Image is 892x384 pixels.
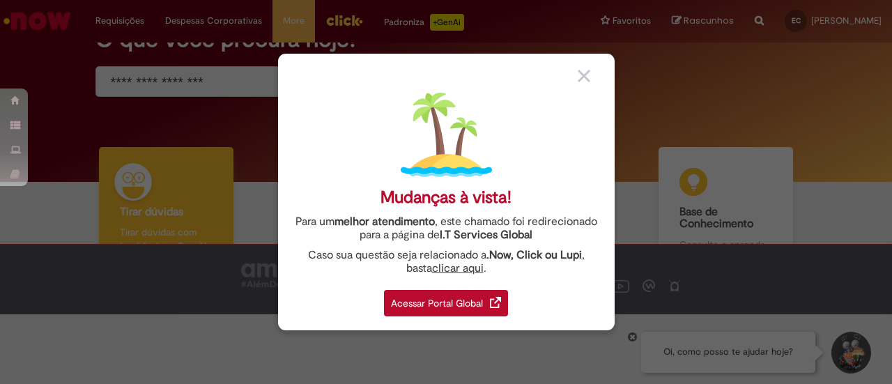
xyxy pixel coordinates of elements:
[380,187,512,208] div: Mudanças à vista!
[384,290,508,316] div: Acessar Portal Global
[401,89,492,181] img: island.png
[384,282,508,316] a: Acessar Portal Global
[486,248,582,262] strong: .Now, Click ou Lupi
[289,249,604,275] div: Caso sua questão seja relacionado a , basta .
[440,220,532,242] a: I.T Services Global
[334,215,435,229] strong: melhor atendimento
[578,70,590,82] img: close_button_grey.png
[490,297,501,308] img: redirect_link.png
[432,254,484,275] a: clicar aqui
[289,215,604,242] div: Para um , este chamado foi redirecionado para a página de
